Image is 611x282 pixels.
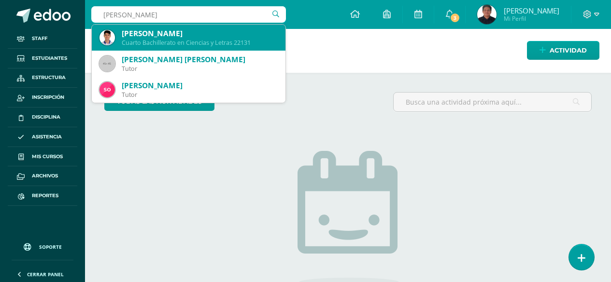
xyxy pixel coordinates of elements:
[8,68,77,88] a: Estructura
[91,6,286,23] input: Busca un usuario...
[550,41,587,59] span: Actividad
[32,113,60,121] span: Disciplina
[8,147,77,167] a: Mis cursos
[504,6,559,15] span: [PERSON_NAME]
[32,192,58,200] span: Reportes
[99,56,115,71] img: 45x45
[527,41,599,60] a: Actividad
[32,74,66,81] span: Estructura
[97,29,599,73] h1: Actividades
[8,49,77,68] a: Estudiantes
[99,30,115,45] img: 2269a7ee9b12c372a6c79b17f17228b0.png
[394,93,591,111] input: Busca una actividad próxima aquí...
[32,54,67,62] span: Estudiantes
[8,186,77,206] a: Reportes
[122,81,278,91] div: [PERSON_NAME]
[122,65,278,73] div: Tutor
[32,172,58,180] span: Archivos
[8,166,77,186] a: Archivos
[32,153,63,161] span: Mis cursos
[12,234,73,257] a: Soporte
[122,54,278,65] div: [PERSON_NAME] [PERSON_NAME]
[122,28,278,39] div: [PERSON_NAME]
[8,107,77,127] a: Disciplina
[477,5,497,24] img: dfb2445352bbaa30de7fa1c39f03f7f6.png
[39,243,62,250] span: Soporte
[99,82,115,97] img: aad18f29392d715353d502e1c4e4dfa3.png
[122,91,278,99] div: Tutor
[8,127,77,147] a: Asistencia
[8,29,77,49] a: Staff
[32,94,64,101] span: Inscripción
[122,39,278,47] div: Cuarto Bachillerato en Ciencias y Letras 22131
[32,35,47,42] span: Staff
[32,133,62,141] span: Asistencia
[27,271,64,278] span: Cerrar panel
[8,88,77,107] a: Inscripción
[504,14,559,23] span: Mi Perfil
[450,13,460,23] span: 3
